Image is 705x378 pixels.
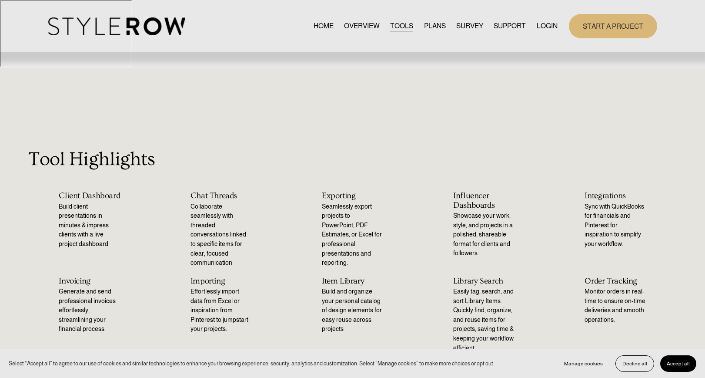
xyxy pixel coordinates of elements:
p: Build and organize your personal catalog of design elements for easy reuse across projects [322,287,383,334]
button: Decline all [615,355,654,372]
p: Easily tag, search, and sort Library Items. Quickly find, organize, and reuse items for projects,... [453,287,515,353]
img: StyleRow [48,17,185,35]
h2: Client Dashboard [59,191,120,200]
span: SUPPORT [494,21,526,31]
h2: Exporting [322,191,383,200]
p: Select “Accept all” to agree to our use of cookies and similar technologies to enhance your brows... [9,359,495,368]
a: OVERVIEW [344,20,380,32]
p: Seamlessly export projects to PowerPoint, PDF Estimates, or Excel for professional presentations ... [322,202,383,268]
h2: Chat Threads [190,191,252,200]
a: LOGIN [537,20,558,32]
p: Collaborate seamlessly with threaded conversations linked to specific items for clear, focused co... [190,202,252,268]
h2: Integrations [585,191,646,200]
button: Manage cookies [558,355,609,372]
a: PLANS [424,20,446,32]
p: Monitor orders in real-time to ensure on-time deliveries and smooth operations. [585,287,646,324]
span: Manage cookies [564,361,603,367]
p: Sync with QuickBooks for financials and Pinterest for inspiration to simplify your workflow. [585,202,646,249]
span: Accept all [667,361,690,367]
a: START A PROJECT [569,14,657,38]
p: Effortlessly import data from Excel or inspiration from Pinterest to jumpstart your projects. [190,287,252,334]
p: Generate and send professional invoices effortlessly, streamlining your financial process. [59,287,120,334]
a: folder dropdown [494,20,526,32]
button: Accept all [660,355,696,372]
h2: Item Library [322,277,383,286]
h2: Library Search [453,277,515,286]
h2: Importing [190,277,252,286]
a: SURVEY [456,20,483,32]
p: Build client presentations in minutes & impress clients with a live project dashboard [59,202,120,249]
p: Showcase your work, style, and projects in a polished, shareable format for clients and followers. [453,211,515,258]
a: HOME [314,20,334,32]
p: Tool Highlights [28,145,677,174]
a: TOOLS [390,20,413,32]
span: Decline all [622,361,647,367]
h2: Influencer Dashboards [453,191,515,210]
h2: Invoicing [59,277,120,286]
h2: Order Tracking [585,277,646,286]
